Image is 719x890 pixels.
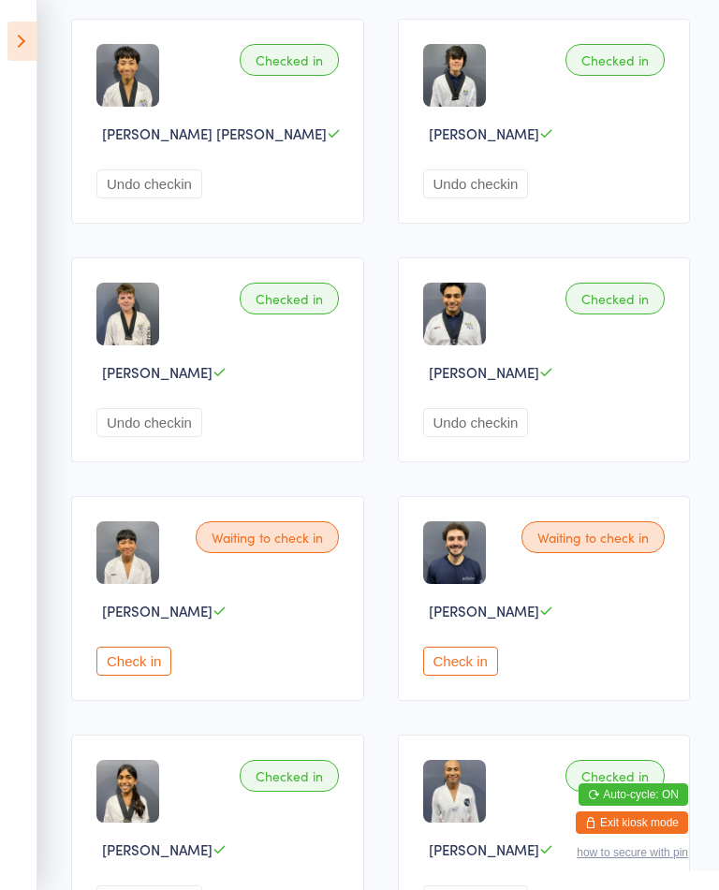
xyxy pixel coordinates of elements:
div: Checked in [240,760,339,792]
button: Undo checkin [96,169,202,198]
button: Check in [96,647,171,676]
div: Waiting to check in [521,521,665,553]
button: Undo checkin [423,169,529,198]
button: Exit kiosk mode [576,811,688,834]
img: image1747041067.png [96,760,159,823]
div: Checked in [240,44,339,76]
span: [PERSON_NAME] [102,601,213,620]
span: [PERSON_NAME] [102,362,213,382]
img: image1747041326.png [423,44,486,107]
img: image1747041354.png [423,283,486,345]
span: [PERSON_NAME] [102,839,213,859]
span: [PERSON_NAME] [429,601,539,620]
div: Checked in [565,283,665,314]
img: image1747041682.png [423,760,486,823]
div: Checked in [565,44,665,76]
button: Auto-cycle: ON [579,783,688,806]
button: Check in [423,647,498,676]
button: Undo checkin [423,408,529,437]
button: how to secure with pin [577,846,688,859]
span: [PERSON_NAME] [429,124,539,143]
img: image1747041241.png [96,44,159,107]
img: image1747039663.png [96,283,159,345]
div: Checked in [565,760,665,792]
span: [PERSON_NAME] [429,362,539,382]
span: [PERSON_NAME] [429,839,539,859]
button: Undo checkin [96,408,202,437]
div: Checked in [240,283,339,314]
span: [PERSON_NAME] [PERSON_NAME] [102,124,327,143]
img: image1747127319.png [423,521,486,584]
img: image1747041014.png [96,521,159,584]
div: Waiting to check in [196,521,339,553]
